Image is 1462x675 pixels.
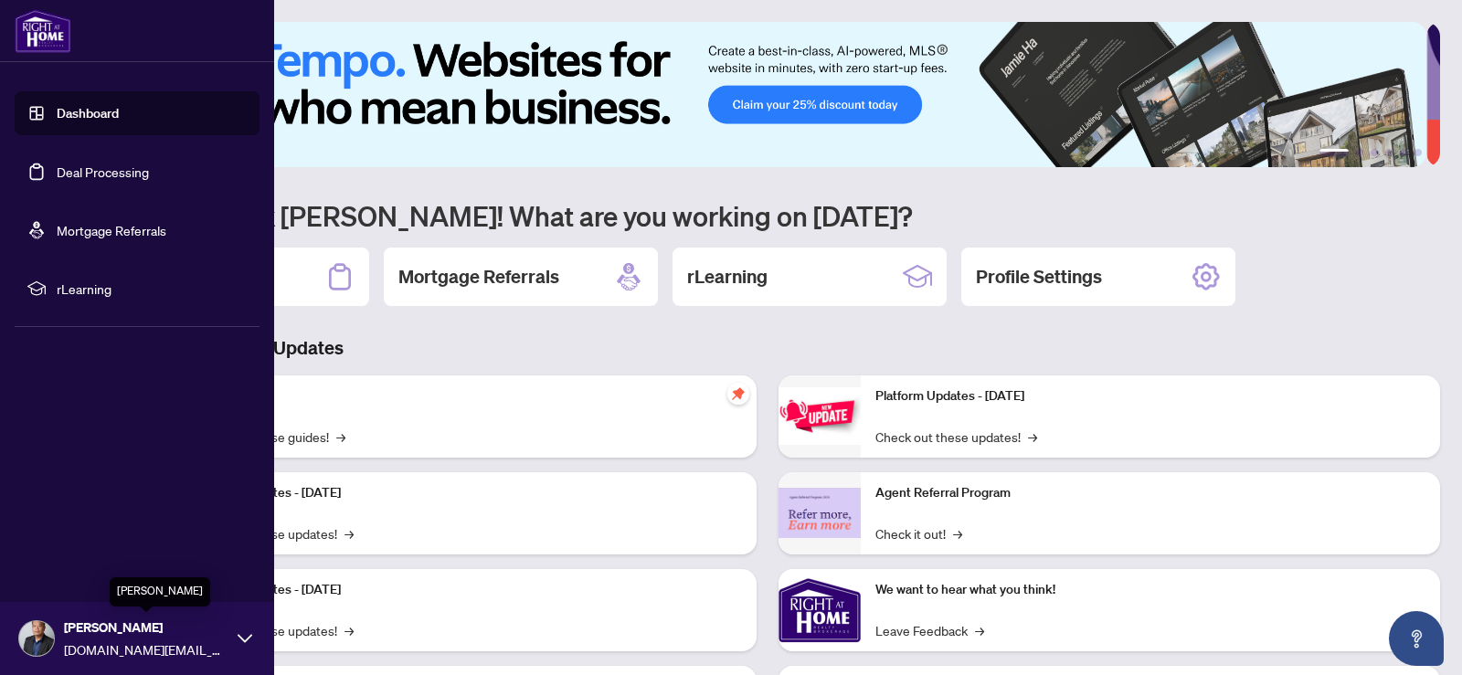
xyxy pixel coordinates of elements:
span: [PERSON_NAME] [64,617,228,638]
a: Mortgage Referrals [57,222,166,238]
span: rLearning [57,279,247,299]
p: We want to hear what you think! [875,580,1425,600]
img: logo [15,9,71,53]
span: → [953,523,962,543]
span: → [336,427,345,447]
span: → [344,620,354,640]
button: 6 [1414,149,1422,156]
a: Deal Processing [57,163,149,180]
h2: Profile Settings [976,264,1102,290]
span: [DOMAIN_NAME][EMAIL_ADDRESS][DOMAIN_NAME] [64,639,228,659]
h3: Brokerage & Industry Updates [95,335,1440,361]
p: Agent Referral Program [875,483,1425,503]
span: → [1028,427,1037,447]
a: Check out these updates!→ [875,427,1037,447]
button: 5 [1400,149,1407,156]
div: [PERSON_NAME] [110,577,210,606]
p: Platform Updates - [DATE] [875,386,1425,406]
p: Platform Updates - [DATE] [192,483,742,503]
p: Self-Help [192,386,742,406]
h2: rLearning [687,264,768,290]
img: We want to hear what you think! [779,569,861,651]
button: Open asap [1389,611,1444,666]
h2: Mortgage Referrals [398,264,559,290]
img: Profile Icon [19,621,54,656]
img: Platform Updates - June 23, 2025 [779,387,861,445]
button: 4 [1385,149,1393,156]
button: 3 [1371,149,1378,156]
p: Platform Updates - [DATE] [192,580,742,600]
span: → [344,523,354,543]
img: Slide 0 [95,22,1426,167]
span: pushpin [727,383,749,405]
a: Leave Feedback→ [875,620,984,640]
span: → [975,620,984,640]
button: 2 [1356,149,1363,156]
button: 1 [1319,149,1349,156]
h1: Welcome back [PERSON_NAME]! What are you working on [DATE]? [95,198,1440,233]
a: Dashboard [57,105,119,121]
a: Check it out!→ [875,523,962,543]
img: Agent Referral Program [779,488,861,538]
